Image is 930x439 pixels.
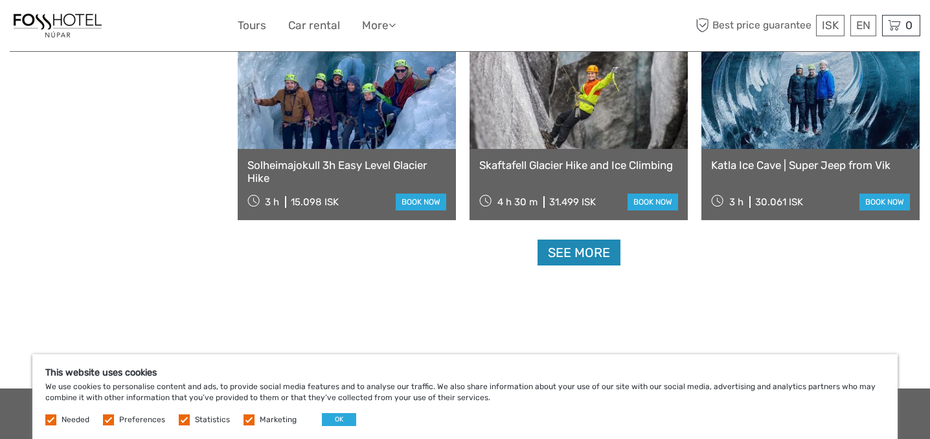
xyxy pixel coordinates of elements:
a: book now [628,194,678,210]
span: 4 h 30 m [497,196,538,208]
h5: This website uses cookies [45,367,885,378]
span: Best price guarantee [693,15,813,36]
a: Solheimajokull 3h Easy Level Glacier Hike [247,159,446,185]
label: Needed [62,414,89,425]
a: book now [396,194,446,210]
a: Tours [238,16,266,35]
a: See more [538,240,620,266]
a: Katla Ice Cave | Super Jeep from Vik [711,159,910,172]
a: More [362,16,396,35]
div: 15.098 ISK [291,196,339,208]
span: 0 [903,19,914,32]
label: Marketing [260,414,297,425]
span: 3 h [265,196,279,208]
label: Preferences [119,414,165,425]
a: Skaftafell Glacier Hike and Ice Climbing [479,159,678,172]
div: We use cookies to personalise content and ads, to provide social media features and to analyse ou... [32,354,898,439]
div: 31.499 ISK [549,196,596,208]
div: 30.061 ISK [755,196,803,208]
button: OK [322,413,356,426]
span: 3 h [729,196,743,208]
button: Open LiveChat chat widget [149,20,164,36]
img: 1333-8f52415d-61d8-4a52-9a0c-13b3652c5909_logo_small.jpg [10,10,106,41]
div: EN [850,15,876,36]
label: Statistics [195,414,230,425]
p: We're away right now. Please check back later! [18,23,146,33]
a: Car rental [288,16,340,35]
a: book now [859,194,910,210]
span: ISK [822,19,839,32]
